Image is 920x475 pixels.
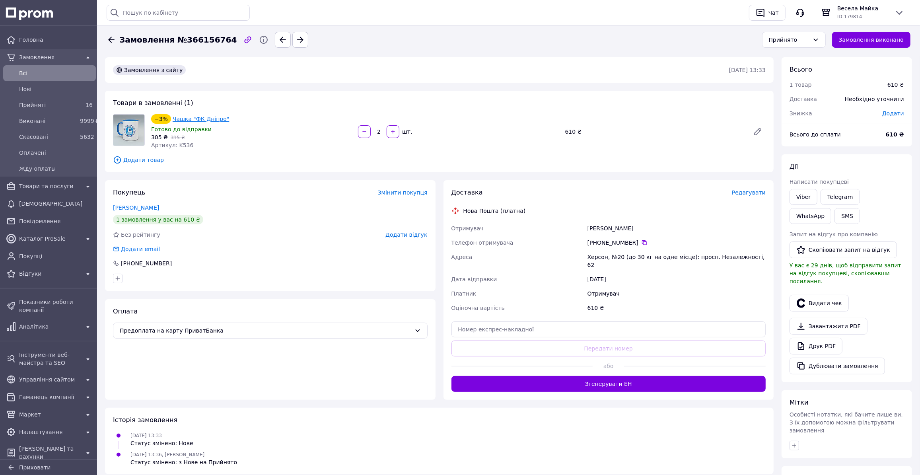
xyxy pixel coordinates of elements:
[130,439,193,447] div: Статус змінено: Нове
[790,131,841,138] span: Всього до сплати
[886,131,904,138] b: 610 ₴
[790,82,812,88] span: 1 товар
[113,189,146,196] span: Покупець
[790,96,817,102] span: Доставка
[586,250,767,272] div: Херсон, №20 (до 30 кг на одне місце): просп. Незалежності, 62
[790,338,842,354] a: Друк PDF
[767,7,780,19] div: Чат
[121,232,160,238] span: Без рейтингу
[837,4,888,12] span: Весела Майка
[837,14,862,19] span: ID: 179814
[790,189,817,205] a: Viber
[113,65,186,75] div: Замовлення з сайту
[19,351,80,367] span: Інструменти веб-майстра та SEO
[113,115,144,146] img: Чашка "ФК Дніпро"
[19,217,93,225] span: Повідомлення
[151,142,193,148] span: Артикул: K536
[19,235,80,243] span: Каталог ProSale
[790,110,812,117] span: Знижка
[790,262,901,284] span: У вас є 29 днів, щоб відправити запит на відгук покупцеві, скопіювавши посилання.
[171,135,185,140] span: 315 ₴
[107,5,250,21] input: Пошук по кабінету
[750,124,766,140] a: Редагувати
[790,179,849,185] span: Написати покупцеві
[586,221,767,236] div: [PERSON_NAME]
[113,156,766,164] span: Додати товар
[451,321,766,337] input: Номер експрес-накладної
[790,208,831,224] a: WhatsApp
[19,149,93,157] span: Оплачені
[790,318,867,335] a: Завантажити PDF
[113,416,177,424] span: Історія замовлення
[790,358,885,374] button: Дублювати замовлення
[834,208,860,224] button: SMS
[586,286,767,301] div: Отримувач
[732,189,766,196] span: Редагувати
[19,200,93,208] span: [DEMOGRAPHIC_DATA]
[151,126,212,132] span: Готово до відправки
[19,69,93,77] span: Всi
[19,252,93,260] span: Покупці
[113,204,159,211] a: [PERSON_NAME]
[790,66,812,73] span: Всього
[451,254,473,260] span: Адреса
[19,270,80,278] span: Відгуки
[113,308,138,315] span: Оплата
[769,35,809,44] div: Прийнято
[19,36,93,44] span: Головна
[832,32,911,48] button: Замовлення виконано
[130,452,204,457] span: [DATE] 13:36, [PERSON_NAME]
[19,376,80,384] span: Управління сайтом
[19,428,80,436] span: Налаштування
[19,182,80,190] span: Товари та послуги
[821,189,860,205] a: Telegram
[451,290,477,297] span: Платник
[586,272,767,286] div: [DATE]
[19,101,77,109] span: Прийняті
[385,232,427,238] span: Додати відгук
[461,207,528,215] div: Нова Пошта (платна)
[19,85,93,93] span: Нові
[19,445,80,461] span: [PERSON_NAME] та рахунки
[400,128,413,136] div: шт.
[19,464,51,471] span: Приховати
[112,245,161,253] div: Додати email
[19,323,80,331] span: Аналітика
[19,53,80,61] span: Замовлення
[587,239,766,247] div: [PHONE_NUMBER]
[729,67,766,73] time: [DATE] 13:33
[790,411,903,434] span: Особисті нотатки, які бачите лише ви. З їх допомогою можна фільтрувати замовлення
[562,126,747,137] div: 610 ₴
[19,117,77,125] span: Виконані
[86,102,93,108] span: 16
[19,298,93,314] span: Показники роботи компанії
[120,326,411,335] span: Предоплата на карту ПриватБанка
[130,433,162,438] span: [DATE] 13:33
[451,376,766,392] button: Згенерувати ЕН
[790,295,849,311] button: Видати чек
[790,399,809,406] span: Мітки
[19,133,77,141] span: Скасовані
[749,5,786,21] button: Чат
[151,134,168,140] span: 305 ₴
[120,259,173,267] div: [PHONE_NUMBER]
[80,134,94,140] span: 5632
[113,99,193,107] span: Товари в замовленні (1)
[790,231,878,237] span: Запит на відгук про компанію
[451,225,484,232] span: Отримувач
[790,241,897,258] button: Скопіювати запит на відгук
[887,81,904,89] div: 610 ₴
[80,118,99,124] span: 9999+
[130,458,237,466] div: Статус змінено: з Нове на Прийнято
[119,34,237,46] span: Замовлення №366156764
[19,393,80,401] span: Гаманець компанії
[120,245,161,253] div: Додати email
[451,305,505,311] span: Оціночна вартість
[790,163,798,170] span: Дії
[840,90,909,108] div: Необхідно уточнити
[151,114,171,124] div: −3%
[19,165,93,173] span: Жду оплаты
[451,189,483,196] span: Доставка
[593,362,624,370] span: або
[882,110,904,117] span: Додати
